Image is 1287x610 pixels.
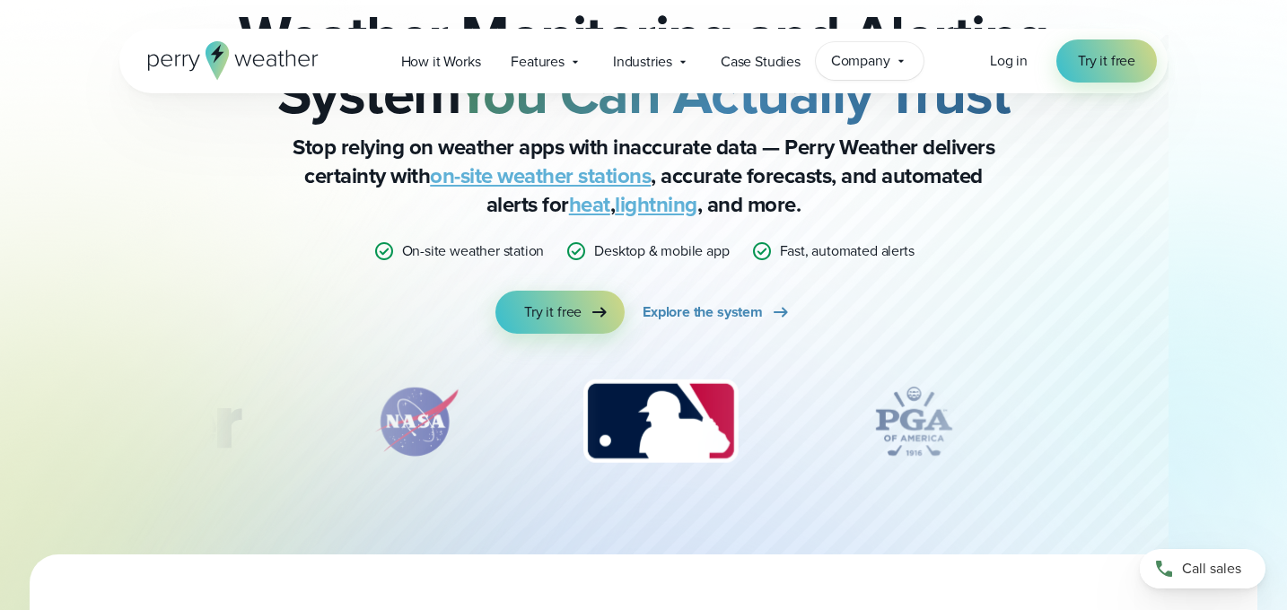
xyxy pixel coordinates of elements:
[354,377,479,466] img: NASA.svg
[209,377,1078,475] div: slideshow
[705,43,816,80] a: Case Studies
[455,51,1011,135] strong: You Can Actually Trust
[842,377,985,466] div: 4 of 12
[401,51,481,73] span: How it Works
[831,50,890,72] span: Company
[524,301,582,323] span: Try it free
[721,51,801,73] span: Case Studies
[990,50,1028,72] a: Log in
[1078,50,1135,72] span: Try it free
[1072,377,1215,466] div: 5 of 12
[780,240,915,262] p: Fast, automated alerts
[565,377,755,466] img: MLB.svg
[430,160,651,192] a: on-site weather stations
[511,51,565,73] span: Features
[643,291,792,334] a: Explore the system
[285,133,1002,219] p: Stop relying on weather apps with inaccurate data — Perry Weather delivers certainty with , accur...
[1140,549,1265,588] a: Call sales
[990,50,1028,71] span: Log in
[354,377,479,466] div: 2 of 12
[569,188,610,221] a: heat
[13,377,267,466] img: Turner-Construction_1.svg
[495,291,625,334] a: Try it free
[594,240,729,262] p: Desktop & mobile app
[1182,558,1241,579] span: Call sales
[565,377,755,466] div: 3 of 12
[615,188,697,221] a: lightning
[613,51,672,73] span: Industries
[402,240,545,262] p: On-site weather station
[643,301,763,323] span: Explore the system
[209,7,1078,122] h2: Weather Monitoring and Alerting System
[386,43,496,80] a: How it Works
[13,377,267,466] div: 1 of 12
[1056,39,1157,83] a: Try it free
[1072,377,1215,466] img: DPR-Construction.svg
[842,377,985,466] img: PGA.svg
